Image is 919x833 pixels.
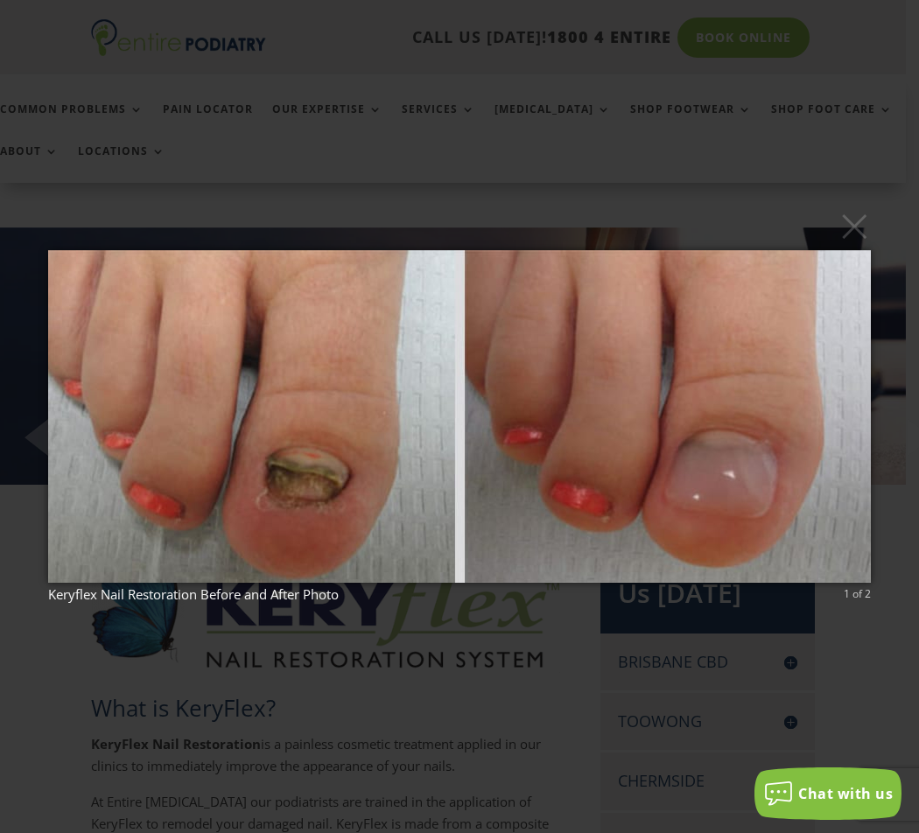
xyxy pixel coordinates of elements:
[48,215,871,618] img: Keryflex Nail Restoration Before and After Photo
[798,784,893,803] span: Chat with us
[877,388,919,430] button: Next (Right arrow key)
[754,767,901,820] button: Chat with us
[48,586,871,602] div: Keryflex Nail Restoration Before and After Photo
[844,586,871,602] div: 1 of 2
[53,206,876,245] button: ×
